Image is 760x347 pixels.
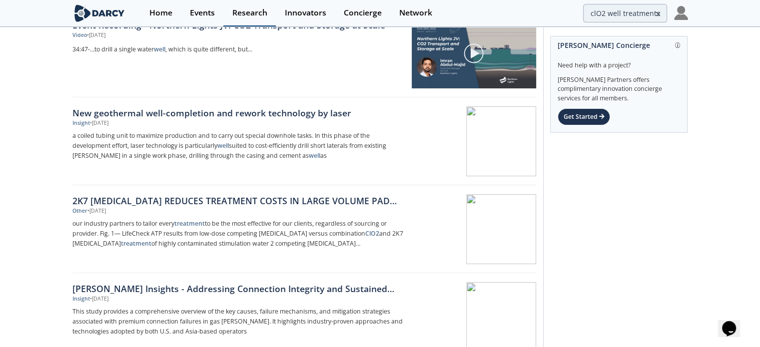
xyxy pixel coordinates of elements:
[72,106,403,119] div: New geothermal well-completion and rework technology by laser
[675,42,681,48] img: information.svg
[72,194,403,207] div: 2K7 [MEDICAL_DATA] REDUCES TREATMENT COSTS IN LARGE VOLUME PAD STIMULATION
[72,43,405,56] a: 34:47-...to drill a single waterwell, which is quite different, but...
[72,97,536,185] a: New geothermal well-completion and rework technology by laser Insight •[DATE] a coiled tubing uni...
[190,9,215,17] div: Events
[365,229,379,238] strong: ClO2
[72,282,403,295] div: [PERSON_NAME] Insights - Addressing Connection Integrity and Sustained Casing Pressure in CO₂ EOR...
[718,307,750,337] iframe: chat widget
[72,219,403,249] p: our industry partners to tailor every to be the most effective for our clients, regardless of sou...
[174,219,205,228] strong: treatment
[399,9,432,17] div: Network
[72,307,403,337] p: This study provides a comprehensive overview of the key causes, failure mechanisms, and mitigatio...
[558,54,680,70] div: Need help with a project?
[87,207,106,215] div: • [DATE]
[72,207,87,215] div: Other
[558,108,610,125] div: Get Started
[558,36,680,54] div: [PERSON_NAME] Concierge
[344,9,382,17] div: Concierge
[149,9,172,17] div: Home
[72,185,536,273] a: 2K7 [MEDICAL_DATA] REDUCES TREATMENT COSTS IN LARGE VOLUME PAD STIMULATION Other •[DATE] our indu...
[90,119,108,127] div: • [DATE]
[285,9,326,17] div: Innovators
[72,131,403,161] p: a coiled tubing unit to maximize production and to carry out special downhole tasks. In this phas...
[72,31,87,39] div: Video
[90,295,108,303] div: • [DATE]
[463,43,484,64] img: play-chapters-gray.svg
[558,70,680,103] div: [PERSON_NAME] Partners offers complimentary innovation concierge services for all members.
[87,31,105,39] div: • [DATE]
[583,4,667,22] input: Advanced Search
[72,295,90,303] div: Insight
[72,4,127,22] img: logo-wide.svg
[674,6,688,20] img: Profile
[72,119,90,127] div: Insight
[232,9,267,17] div: Research
[217,141,229,150] strong: well
[154,45,165,53] strong: well
[121,239,151,248] strong: treatment
[309,151,320,160] strong: well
